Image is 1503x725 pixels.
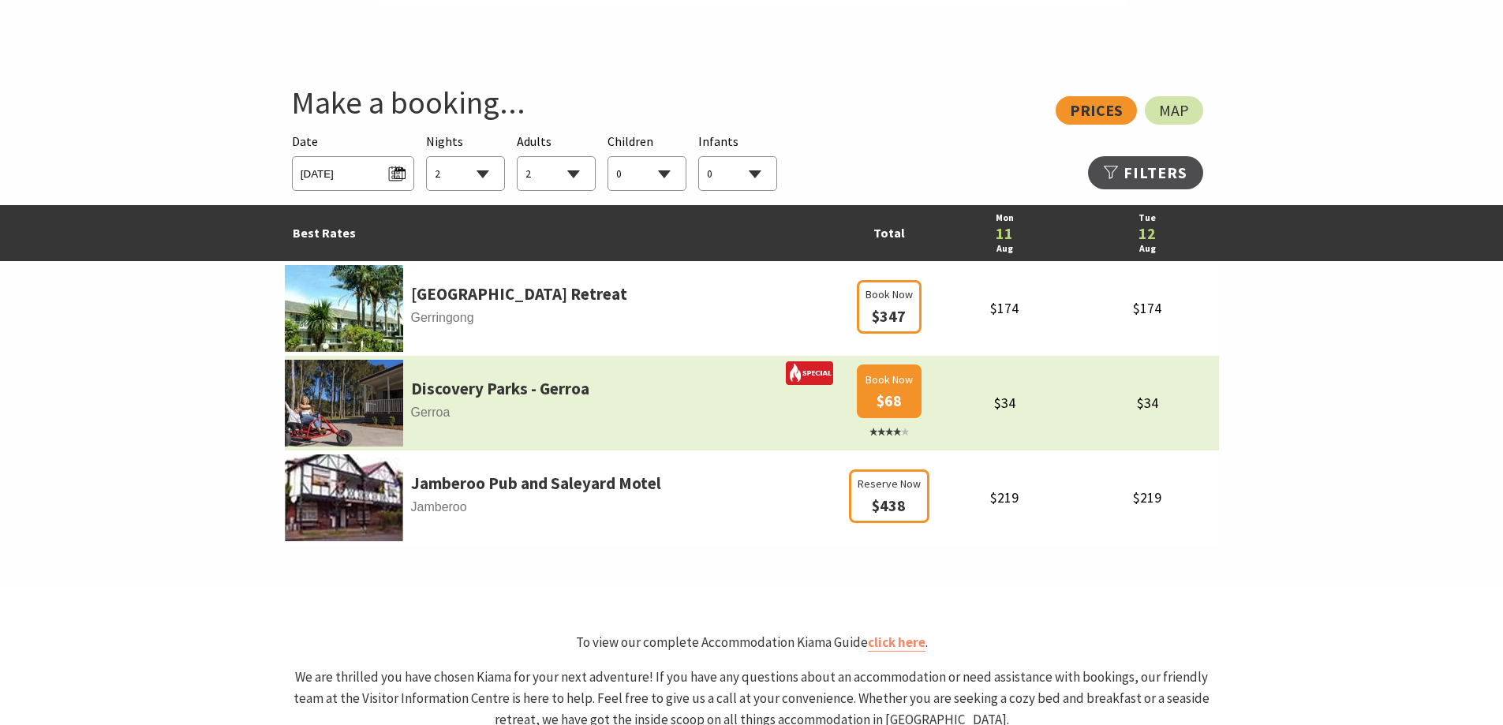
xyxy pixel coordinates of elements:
div: Choose a number of nights [426,132,505,191]
a: Book Now $347 [857,309,922,325]
span: Gerringong [285,308,845,328]
span: Reserve Now [858,475,921,492]
img: 341233-primary-1e441c39-47ed-43bc-a084-13db65cabecb.jpg [285,360,403,447]
span: Map [1159,104,1189,117]
a: Tue [1084,211,1211,226]
span: Date [292,133,318,149]
a: Reserve Now $438 [849,499,929,514]
span: Children [608,133,653,149]
span: $34 [994,394,1015,412]
span: Adults [517,133,551,149]
a: Aug [1084,241,1211,256]
span: $34 [1137,394,1158,412]
a: Mon [941,211,1068,226]
a: Aug [941,241,1068,256]
span: $219 [1133,488,1161,506]
a: 11 [941,226,1068,241]
div: Please choose your desired arrival date [292,132,414,191]
span: $347 [872,306,906,326]
span: Gerroa [285,402,845,423]
img: Footballa.jpg [285,454,403,541]
a: [GEOGRAPHIC_DATA] Retreat [411,281,627,308]
a: Discovery Parks - Gerroa [411,376,589,402]
img: parkridgea.jpg [285,265,403,352]
span: $219 [990,488,1019,506]
span: Jamberoo [285,497,845,518]
a: Book Now $68 [857,394,922,439]
p: To view our complete Accommodation Kiama Guide . [285,632,1219,653]
span: Nights [426,132,463,152]
span: $174 [990,299,1019,317]
span: [DATE] [301,161,406,182]
td: Best Rates [285,205,845,261]
td: Total [845,205,933,261]
span: Infants [698,133,738,149]
a: Map [1145,96,1203,125]
span: $438 [872,495,906,515]
span: $68 [877,391,902,410]
span: Book Now [866,371,913,388]
span: $174 [1133,299,1161,317]
a: click here [868,633,925,652]
a: Jamberoo Pub and Saleyard Motel [411,470,661,497]
span: Book Now [866,286,913,303]
a: 12 [1084,226,1211,241]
